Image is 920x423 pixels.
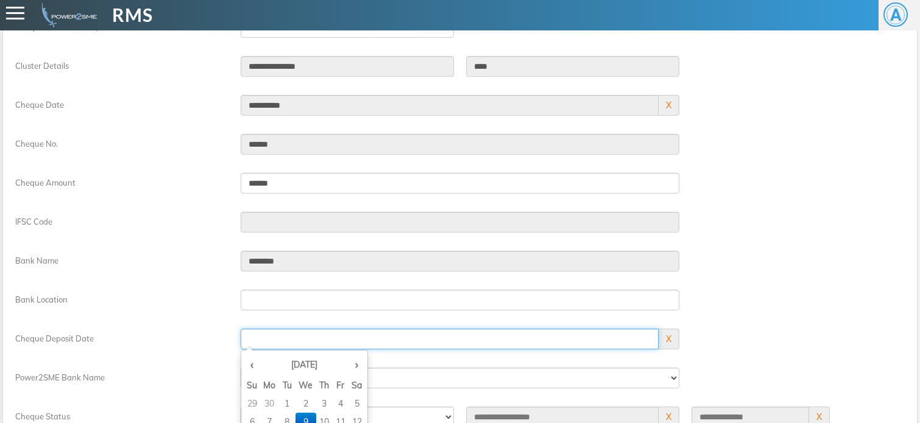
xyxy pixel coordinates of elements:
[260,353,349,376] th: [DATE]
[244,376,260,394] th: Su
[37,2,97,27] img: admin
[9,290,235,306] label: Bank Location
[9,134,235,150] label: Cheque No.
[9,368,235,383] label: Power2SME Bank Name
[9,56,235,72] label: Cluster Details
[666,100,671,111] a: X
[295,376,316,394] th: We
[316,376,333,394] th: Th
[349,376,365,394] th: Sa
[9,329,235,344] label: Cheque Deposit Date
[112,2,153,28] span: RMS
[9,95,235,111] label: Cheque Date
[666,411,671,422] a: X
[666,334,671,344] a: X
[9,407,235,422] label: Cheque Status
[279,394,295,413] td: 1
[279,376,295,394] th: Tu
[295,394,316,413] td: 2
[260,376,279,394] th: Mo
[349,353,365,376] th: ›
[816,411,822,422] a: X
[9,173,235,189] label: Cheque Amount
[316,394,333,413] td: 3
[349,394,365,413] td: 5
[332,394,349,413] td: 4
[332,376,349,394] th: Fr
[244,394,260,413] td: 29
[244,353,260,376] th: ‹
[9,251,235,267] label: Bank Name
[883,2,908,27] span: A
[9,212,235,228] label: IFSC Code
[260,394,279,413] td: 30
